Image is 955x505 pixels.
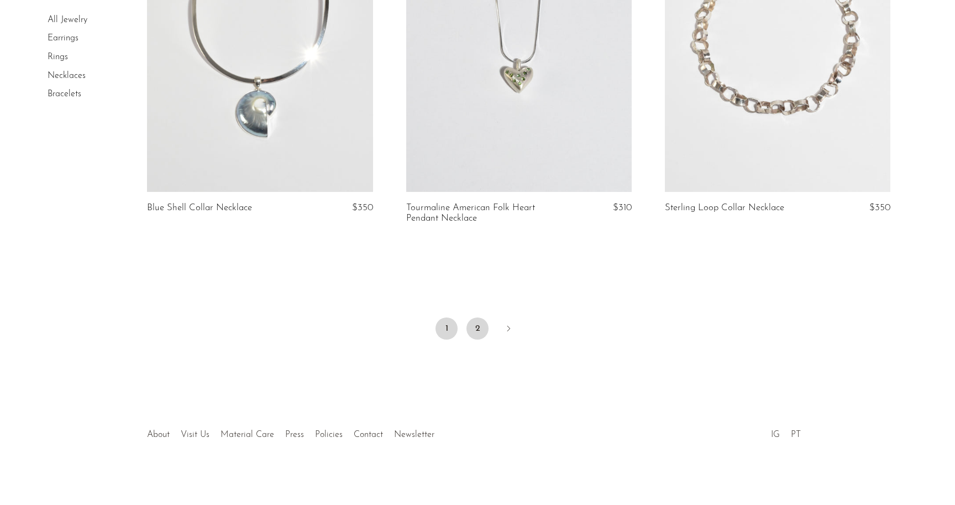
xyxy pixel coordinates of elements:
a: Material Care [221,430,274,439]
span: 1 [435,317,458,340]
ul: Quick links [141,421,440,442]
a: 2 [466,317,489,340]
a: Bracelets [48,90,81,98]
a: All Jewelry [48,15,87,24]
a: Necklaces [48,71,86,80]
a: About [147,430,170,439]
ul: Social Medias [765,421,806,442]
a: Sterling Loop Collar Necklace [665,203,784,213]
span: $310 [613,203,632,212]
span: $350 [352,203,373,212]
a: Earrings [48,34,78,43]
a: Policies [315,430,343,439]
a: Contact [354,430,383,439]
a: Rings [48,53,68,61]
a: PT [791,430,801,439]
a: Visit Us [181,430,209,439]
span: $350 [869,203,890,212]
a: Press [285,430,304,439]
a: IG [771,430,780,439]
a: Next [497,317,520,342]
a: Blue Shell Collar Necklace [147,203,252,213]
a: Tourmaline American Folk Heart Pendant Necklace [406,203,558,223]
